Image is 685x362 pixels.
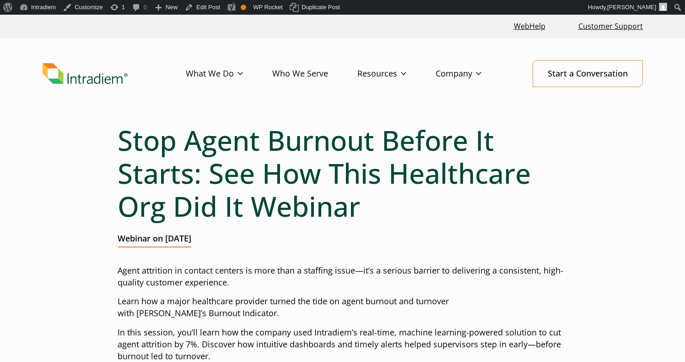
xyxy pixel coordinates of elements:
[43,63,186,84] a: Link to homepage of Intradiem
[118,234,191,247] h2: Webinar on [DATE]
[241,5,246,10] div: OK
[272,60,357,87] a: Who We Serve
[607,4,656,11] span: [PERSON_NAME]
[510,16,549,36] a: Link opens in a new window
[118,124,568,223] h1: Stop Agent Burnout Before It Starts: See How This Healthcare Org Did It Webinar
[118,296,568,319] p: Learn how a major healthcare provider turned the tide on agent burnout and turnover with [PERSON_...
[118,265,568,289] p: Agent attrition in contact centers is more than a staffing issue—it’s a serious barrier to delive...
[533,60,643,87] a: Start a Conversation
[575,16,647,36] a: Customer Support
[186,60,272,87] a: What We Do
[357,60,436,87] a: Resources
[43,63,128,84] img: Intradiem
[436,60,511,87] a: Company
